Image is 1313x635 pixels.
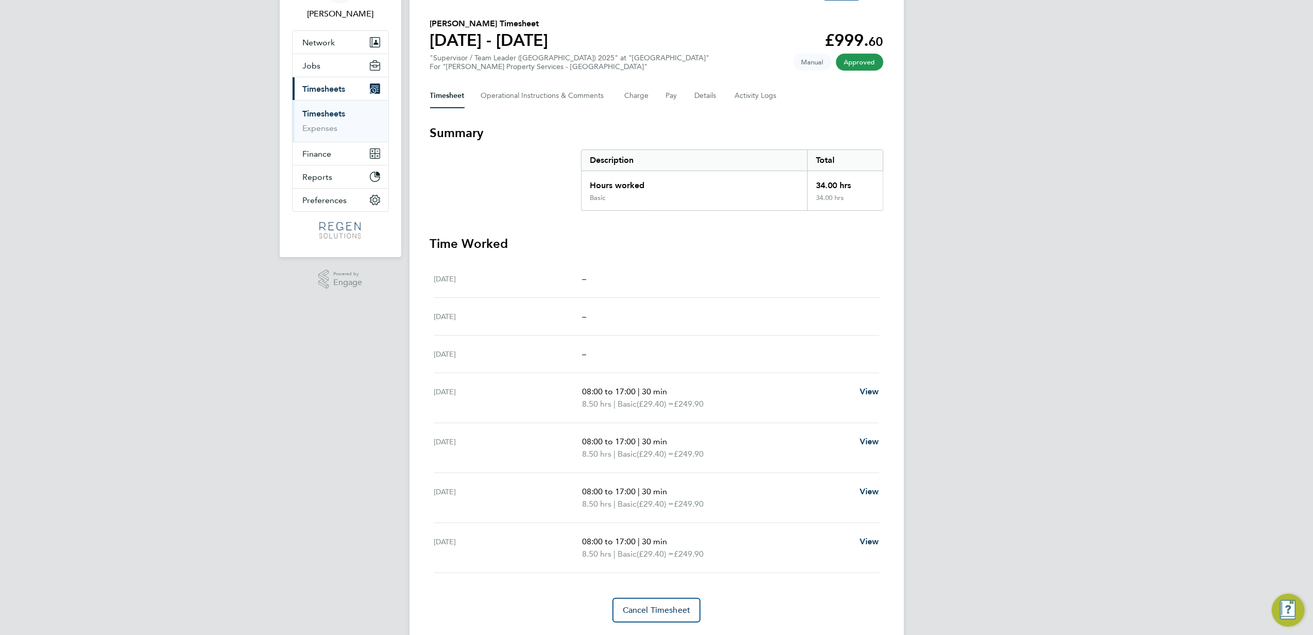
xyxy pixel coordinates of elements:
[618,498,637,510] span: Basic
[303,84,346,94] span: Timesheets
[637,499,674,509] span: (£29.40) =
[869,34,883,49] span: 60
[430,18,549,30] h2: [PERSON_NAME] Timesheet
[434,386,583,410] div: [DATE]
[430,54,710,71] div: "Supervisor / Team Leader ([GEOGRAPHIC_DATA]) 2025" at "[GEOGRAPHIC_DATA]"
[860,437,879,446] span: View
[434,310,583,323] div: [DATE]
[860,487,879,496] span: View
[293,165,388,188] button: Reports
[618,548,637,560] span: Basic
[637,549,674,559] span: (£29.40) =
[318,270,362,289] a: Powered byEngage
[666,83,678,108] button: Pay
[582,274,586,283] span: –
[430,83,465,108] button: Timesheet
[430,236,883,252] h3: Time Worked
[434,273,583,285] div: [DATE]
[582,387,636,396] span: 08:00 to 17:00
[860,387,879,396] span: View
[642,437,667,446] span: 30 min
[860,486,879,498] a: View
[582,437,636,446] span: 08:00 to 17:00
[293,77,388,100] button: Timesheets
[581,149,883,211] div: Summary
[825,30,883,50] app-decimal: £999.
[735,83,778,108] button: Activity Logs
[303,149,332,159] span: Finance
[292,222,389,239] a: Go to home page
[807,171,882,194] div: 34.00 hrs
[793,54,832,71] span: This timesheet was manually created.
[292,8,389,20] span: Billy Mcnamara
[618,448,637,460] span: Basic
[638,487,640,496] span: |
[637,449,674,459] span: (£29.40) =
[807,150,882,171] div: Total
[434,536,583,560] div: [DATE]
[860,536,879,548] a: View
[582,171,808,194] div: Hours worked
[612,598,701,623] button: Cancel Timesheet
[860,386,879,398] a: View
[613,549,616,559] span: |
[618,398,637,410] span: Basic
[333,278,362,287] span: Engage
[642,487,667,496] span: 30 min
[836,54,883,71] span: This timesheet has been approved.
[1272,594,1305,627] button: Engage Resource Center
[430,125,883,623] section: Timesheet
[319,222,361,239] img: regensolutions-logo-retina.png
[582,311,586,321] span: –
[582,449,611,459] span: 8.50 hrs
[642,387,667,396] span: 30 min
[674,549,704,559] span: £249.90
[613,499,616,509] span: |
[807,194,882,210] div: 34.00 hrs
[613,399,616,409] span: |
[293,100,388,142] div: Timesheets
[638,437,640,446] span: |
[860,537,879,546] span: View
[303,109,346,119] a: Timesheets
[430,62,710,71] div: For "[PERSON_NAME] Property Services - [GEOGRAPHIC_DATA]"
[434,486,583,510] div: [DATE]
[860,436,879,448] a: View
[637,399,674,409] span: (£29.40) =
[434,436,583,460] div: [DATE]
[613,449,616,459] span: |
[303,123,338,133] a: Expenses
[638,537,640,546] span: |
[434,348,583,360] div: [DATE]
[303,195,347,205] span: Preferences
[638,387,640,396] span: |
[293,189,388,211] button: Preferences
[642,537,667,546] span: 30 min
[582,537,636,546] span: 08:00 to 17:00
[481,83,608,108] button: Operational Instructions & Comments
[293,31,388,54] button: Network
[582,150,808,171] div: Description
[293,142,388,165] button: Finance
[293,54,388,77] button: Jobs
[582,487,636,496] span: 08:00 to 17:00
[303,38,335,47] span: Network
[582,499,611,509] span: 8.50 hrs
[333,270,362,278] span: Powered by
[674,499,704,509] span: £249.90
[625,83,650,108] button: Charge
[623,605,691,615] span: Cancel Timesheet
[582,399,611,409] span: 8.50 hrs
[303,172,333,182] span: Reports
[674,399,704,409] span: £249.90
[303,61,321,71] span: Jobs
[695,83,719,108] button: Details
[674,449,704,459] span: £249.90
[582,349,586,359] span: –
[430,125,883,141] h3: Summary
[590,194,605,202] div: Basic
[582,549,611,559] span: 8.50 hrs
[430,30,549,51] h1: [DATE] - [DATE]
